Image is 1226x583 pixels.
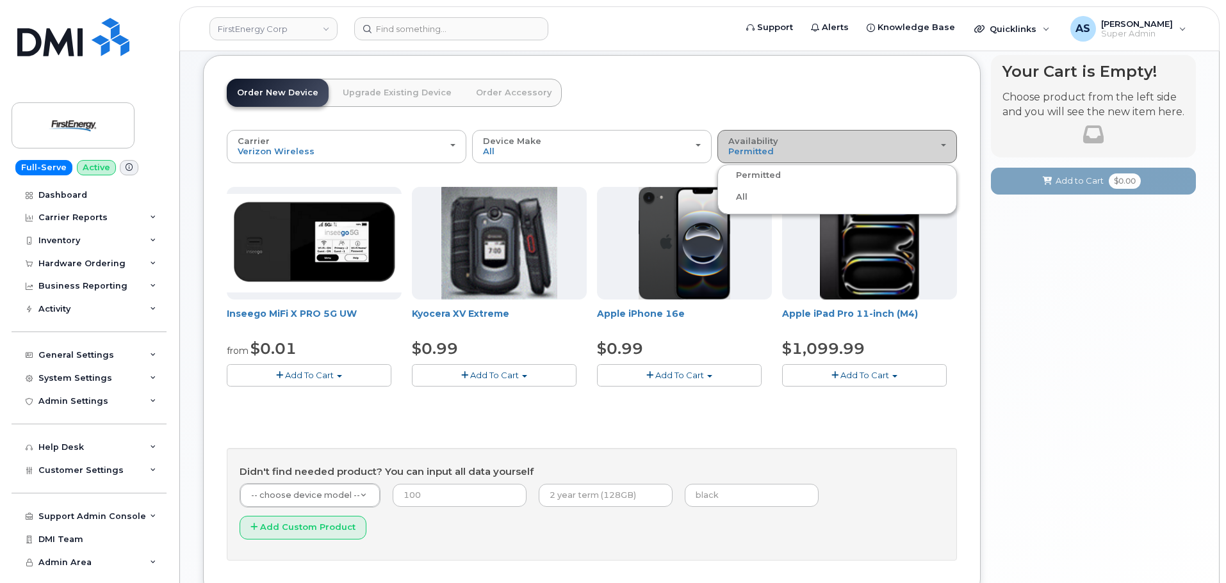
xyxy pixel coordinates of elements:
[782,308,918,319] a: Apple iPad Pro 11-inch (M4)
[840,370,889,380] span: Add To Cart
[483,136,541,146] span: Device Make
[965,16,1059,42] div: Quicklinks
[412,308,509,319] a: Kyocera XV Extreme
[240,467,944,477] h4: Didn't find needed product? You can input all data yourself
[597,364,762,387] button: Add To Cart
[227,130,466,163] button: Carrier Verizon Wireless
[250,339,297,358] span: $0.01
[354,17,548,40] input: Find something...
[655,370,704,380] span: Add To Cart
[1002,63,1184,80] h4: Your Cart is Empty!
[1075,21,1090,36] span: AS
[285,370,334,380] span: Add To Cart
[227,345,249,356] small: from
[597,339,643,358] span: $0.99
[721,168,781,183] label: Permitted
[412,307,587,333] div: Kyocera XV Extreme
[1002,90,1184,120] p: Choose product from the left side and you will see the new item here.
[441,187,557,299] img: xvextreme.gif
[878,21,955,34] span: Knowledge Base
[393,484,527,507] input: 100
[822,21,849,34] span: Alerts
[238,146,315,156] span: Verizon Wireless
[1170,527,1216,573] iframe: Messenger Launcher
[737,15,802,40] a: Support
[238,136,270,146] span: Carrier
[597,308,685,319] a: Apple iPhone 16e
[782,307,957,333] div: Apple iPad Pro 11-inch (M4)
[412,339,458,358] span: $0.99
[412,364,576,387] button: Add To Cart
[227,364,391,387] button: Add To Cart
[717,130,957,163] button: Availability Permitted
[728,136,778,146] span: Availability
[685,484,819,507] input: black
[990,24,1036,34] span: Quicklinks
[209,17,338,40] a: FirstEnergy Corp
[483,146,494,156] span: All
[472,130,712,163] button: Device Make All
[1101,19,1173,29] span: [PERSON_NAME]
[240,484,380,507] a: -- choose device model --
[240,516,366,539] button: Add Custom Product
[227,194,402,292] img: Inseego.png
[728,146,774,156] span: Permitted
[227,307,402,333] div: Inseego MiFi X PRO 5G UW
[1101,29,1173,39] span: Super Admin
[332,79,462,107] a: Upgrade Existing Device
[1056,175,1104,187] span: Add to Cart
[227,308,357,319] a: Inseego MiFi X PRO 5G UW
[1061,16,1195,42] div: Alexander Strull
[858,15,964,40] a: Knowledge Base
[227,79,329,107] a: Order New Device
[1109,173,1141,189] span: $0.00
[802,15,858,40] a: Alerts
[251,490,360,500] span: -- choose device model --
[782,339,865,358] span: $1,099.99
[597,307,772,333] div: Apple iPhone 16e
[782,364,947,387] button: Add To Cart
[639,187,731,299] img: iphone16e.png
[539,484,673,507] input: 2 year term (128GB)
[757,21,793,34] span: Support
[721,189,748,205] label: All
[991,168,1196,194] button: Add to Cart $0.00
[470,370,519,380] span: Add To Cart
[820,187,919,299] img: ipad_pro_11_m4.png
[466,79,562,107] a: Order Accessory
